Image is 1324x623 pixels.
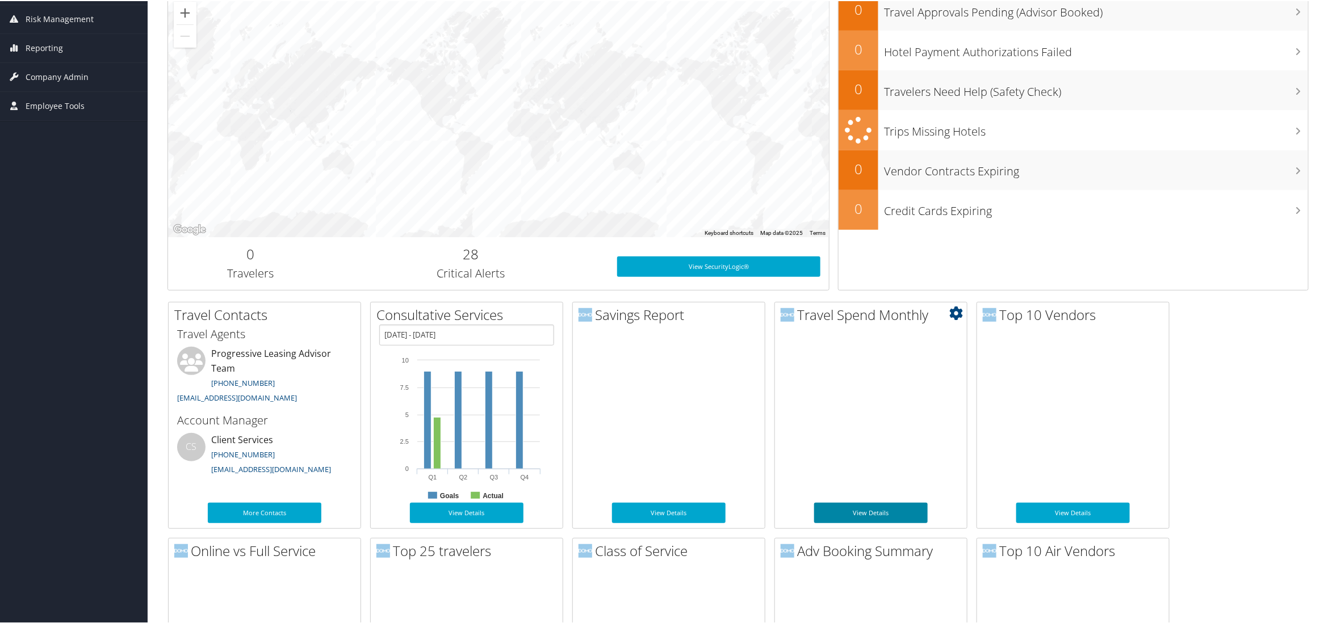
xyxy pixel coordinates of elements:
[400,383,409,390] tspan: 7.5
[839,30,1308,69] a: 0Hotel Payment Authorizations Failed
[400,437,409,444] tspan: 2.5
[177,392,297,402] a: [EMAIL_ADDRESS][DOMAIN_NAME]
[174,304,361,323] h2: Travel Contacts
[26,62,89,90] span: Company Admin
[983,540,1169,559] h2: Top 10 Air Vendors
[171,432,358,478] li: Client Services
[174,24,196,47] button: Zoom out
[440,491,459,499] text: Goals
[483,491,504,499] text: Actual
[781,540,967,559] h2: Adv Booking Summary
[376,540,563,559] h2: Top 25 travelers
[983,307,996,321] img: domo-logo.png
[342,243,600,263] h2: 28
[208,502,321,522] a: More Contacts
[459,473,468,479] text: Q2
[839,158,878,178] h2: 0
[579,540,765,559] h2: Class of Service
[839,198,878,217] h2: 0
[983,543,996,557] img: domo-logo.png
[405,464,409,471] tspan: 0
[521,473,529,479] text: Q4
[617,255,820,276] a: View SecurityLogic®
[612,502,726,522] a: View Details
[579,304,765,323] h2: Savings Report
[177,264,325,280] h3: Travelers
[884,37,1308,59] h3: Hotel Payment Authorizations Failed
[839,39,878,58] h2: 0
[174,543,188,557] img: domo-logo.png
[781,543,794,557] img: domo-logo.png
[177,243,325,263] h2: 0
[171,221,208,236] a: Open this area in Google Maps (opens a new window)
[376,543,390,557] img: domo-logo.png
[174,540,361,559] h2: Online vs Full Service
[579,543,592,557] img: domo-logo.png
[342,264,600,280] h3: Critical Alerts
[839,149,1308,189] a: 0Vendor Contracts Expiring
[429,473,437,479] text: Q1
[781,304,967,323] h2: Travel Spend Monthly
[814,502,928,522] a: View Details
[839,78,878,98] h2: 0
[405,410,409,417] tspan: 5
[211,448,275,458] a: [PHONE_NUMBER]
[177,411,352,427] h3: Account Manager
[171,221,208,236] img: Google
[884,157,1308,178] h3: Vendor Contracts Expiring
[1016,502,1130,522] a: View Details
[884,77,1308,99] h3: Travelers Need Help (Safety Check)
[402,356,409,363] tspan: 10
[171,346,358,406] li: Progressive Leasing Advisor Team
[839,69,1308,109] a: 0Travelers Need Help (Safety Check)
[579,307,592,321] img: domo-logo.png
[983,304,1169,323] h2: Top 10 Vendors
[376,304,563,323] h2: Consultative Services
[839,189,1308,229] a: 0Credit Cards Expiring
[410,502,523,522] a: View Details
[26,4,94,32] span: Risk Management
[174,1,196,23] button: Zoom in
[177,325,352,341] h3: Travel Agents
[490,473,498,479] text: Q3
[211,377,275,387] a: [PHONE_NUMBER]
[781,307,794,321] img: domo-logo.png
[884,117,1308,138] h3: Trips Missing Hotels
[884,196,1308,218] h3: Credit Cards Expiring
[839,109,1308,149] a: Trips Missing Hotels
[705,228,753,236] button: Keyboard shortcuts
[177,432,206,460] div: CS
[26,33,63,61] span: Reporting
[26,91,85,119] span: Employee Tools
[760,229,803,235] span: Map data ©2025
[810,229,826,235] a: Terms (opens in new tab)
[211,463,331,473] a: [EMAIL_ADDRESS][DOMAIN_NAME]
